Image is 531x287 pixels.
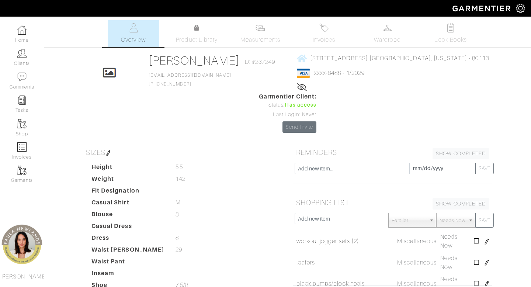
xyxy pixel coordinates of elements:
img: visa-934b35602734be37eb7d5d7e5dbcd2044c359bf20a24dc3361ca3fa54326a8a7.png [297,69,310,78]
div: Status: [259,101,316,109]
a: Overview [108,20,159,47]
input: Add new item... [295,163,410,174]
span: Look Books [434,35,467,44]
h5: SHOPPING LIST [293,195,492,210]
img: clients-icon-6bae9207a08558b7cb47a8932f037763ab4055f8c8b6bfacd5dc20c3e0201464.png [17,49,27,58]
span: Needs Now [440,234,458,249]
a: loafers [296,258,315,267]
dt: Height [86,163,170,174]
span: [PHONE_NUMBER] [149,73,231,87]
span: Product Library [176,35,218,44]
a: Measurements [235,20,287,47]
input: Add new item [295,213,389,224]
a: Wardrobe [361,20,413,47]
span: 5'5 [176,163,183,172]
span: Miscellaneous [397,238,437,245]
img: todo-9ac3debb85659649dc8f770b8b6100bb5dab4b48dedcbae339e5042a72dfd3cc.svg [446,23,455,32]
a: [EMAIL_ADDRESS][DOMAIN_NAME] [149,73,231,78]
dt: Inseam [86,269,170,281]
a: [STREET_ADDRESS] [GEOGRAPHIC_DATA], [US_STATE] - 80113 [297,53,489,63]
span: Overview [121,35,146,44]
a: Send Invite [282,121,316,133]
dt: Waist Pant [86,257,170,269]
a: Look Books [425,20,476,47]
img: garments-icon-b7da505a4dc4fd61783c78ac3ca0ef83fa9d6f193b1c9dc38574b1d14d53ca28.png [17,166,27,175]
span: Retailer [392,213,426,228]
span: 142 [176,174,185,183]
span: Measurements [240,35,281,44]
img: gear-icon-white-bd11855cb880d31180b6d7d6211b90ccbf57a29d726f0c71d8c61bd08dd39cc2.png [516,4,525,13]
a: xxxx-6488 - 1/2029 [314,70,365,76]
span: ID: #237249 [243,58,275,66]
img: pen-cf24a1663064a2ec1b9c1bd2387e9de7a2fa800b781884d57f21acf72779bad2.png [484,260,490,266]
button: SAVE [475,213,494,228]
a: Invoices [298,20,350,47]
img: reminder-icon-8004d30b9f0a5d33ae49ab947aed9ed385cf756f9e5892f1edd6e32f2345188e.png [17,96,27,105]
img: comment-icon-a0a6a9ef722e966f86d9cbdc48e553b5cf19dbc54f86b18d962a5391bc8f6eb6.png [17,72,27,82]
button: SAVE [475,163,494,174]
span: 29 [176,245,182,254]
span: Needs Now [440,255,458,270]
dt: Fit Designation [86,186,170,198]
dt: Waist [PERSON_NAME] [86,245,170,257]
img: garmentier-logo-header-white-b43fb05a5012e4ada735d5af1a66efaba907eab6374d6393d1fbf88cb4ef424d.png [449,2,516,15]
span: [STREET_ADDRESS] [GEOGRAPHIC_DATA], [US_STATE] - 80113 [310,55,489,62]
a: SHOW COMPLETED [433,148,489,159]
a: workout jogger sets (2) [296,237,359,246]
div: Last Login: Never [259,111,316,119]
a: Product Library [171,24,223,44]
span: Invoices [313,35,335,44]
img: basicinfo-40fd8af6dae0f16599ec9e87c0ef1c0a1fdea2edbe929e3d69a839185d80c458.svg [129,23,138,32]
h5: REMINDERS [293,145,492,160]
dt: Casual Dress [86,222,170,234]
span: 8 [176,210,179,219]
a: SHOW COMPLETED [433,198,489,210]
img: pen-cf24a1663064a2ec1b9c1bd2387e9de7a2fa800b781884d57f21acf72779bad2.png [484,281,490,287]
dt: Casual Shirt [86,198,170,210]
a: [PERSON_NAME] [149,54,240,67]
img: garments-icon-b7da505a4dc4fd61783c78ac3ca0ef83fa9d6f193b1c9dc38574b1d14d53ca28.png [17,119,27,128]
span: Miscellaneous [397,280,437,287]
span: Garmentier Client: [259,92,316,101]
span: M [176,198,181,207]
span: Needs Now [440,213,465,228]
span: 8 [176,234,179,242]
img: pen-cf24a1663064a2ec1b9c1bd2387e9de7a2fa800b781884d57f21acf72779bad2.png [484,239,490,245]
img: wardrobe-487a4870c1b7c33e795ec22d11cfc2ed9d08956e64fb3008fe2437562e282088.svg [383,23,392,32]
span: Miscellaneous [397,259,437,266]
img: orders-27d20c2124de7fd6de4e0e44c1d41de31381a507db9b33961299e4e07d508b8c.svg [319,23,329,32]
img: orders-icon-0abe47150d42831381b5fb84f609e132dff9fe21cb692f30cb5eec754e2cba89.png [17,142,27,152]
dt: Weight [86,174,170,186]
span: Has access [285,101,316,109]
img: pen-cf24a1663064a2ec1b9c1bd2387e9de7a2fa800b781884d57f21acf72779bad2.png [105,150,111,156]
img: dashboard-icon-dbcd8f5a0b271acd01030246c82b418ddd0df26cd7fceb0bd07c9910d44c42f6.png [17,25,27,35]
dt: Blouse [86,210,170,222]
img: measurements-466bbee1fd09ba9460f595b01e5d73f9e2bff037440d3c8f018324cb6cdf7a4a.svg [256,23,265,32]
dt: Dress [86,234,170,245]
h5: SIZES [83,145,282,160]
span: Wardrobe [374,35,400,44]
